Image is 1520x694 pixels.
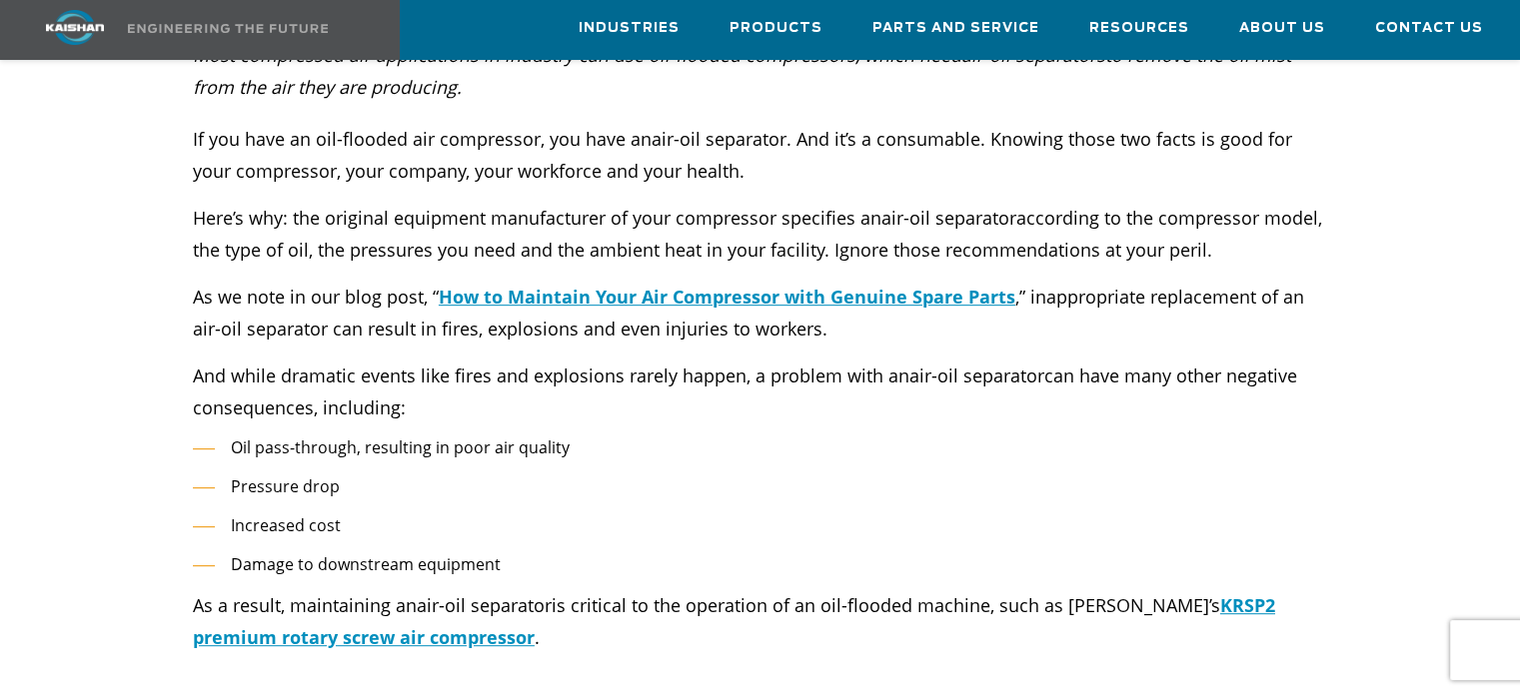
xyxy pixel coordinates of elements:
p: As we note in our blog post, “ ,” inappropriate replacement of an air-oil separator can result in... [193,281,1327,345]
p: As a result, maintaining an is critical to the operation of an oil-flooded machine, such as [PERS... [193,589,1327,653]
span: Parts and Service [872,17,1039,40]
span: air-oil separator [909,363,1044,387]
a: How to Maintain Your Air Compressor with Genuine Spare Parts [439,285,1015,309]
a: Parts and Service [872,1,1039,55]
span: About Us [1239,17,1325,40]
span: air-oil separator [652,127,786,151]
span: Products [730,17,822,40]
span: air-oil separator [881,206,1016,230]
a: About Us [1239,1,1325,55]
p: If you have an oil-flooded air compressor, you have an . And it’s a consumable. Knowing those two... [193,123,1327,187]
p: Here’s why: the original equipment manufacturer of your compressor specifies an according to the ... [193,202,1327,266]
li: Pressure drop [193,472,1327,501]
li: Increased cost [193,511,1327,540]
li: Damage to downstream equipment [193,550,1327,579]
span: Industries [579,17,680,40]
a: Contact Us [1375,1,1483,55]
span: Resources [1089,17,1189,40]
img: Engineering the future [128,24,328,33]
p: And while dramatic events like fires and explosions rarely happen, a problem with an can have man... [193,359,1327,423]
span: Contact Us [1375,17,1483,40]
a: Resources [1089,1,1189,55]
a: Products [730,1,822,55]
a: Industries [579,1,680,55]
li: Oil pass-through, resulting in poor air quality [193,433,1327,462]
span: air-oil separator [417,593,552,617]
